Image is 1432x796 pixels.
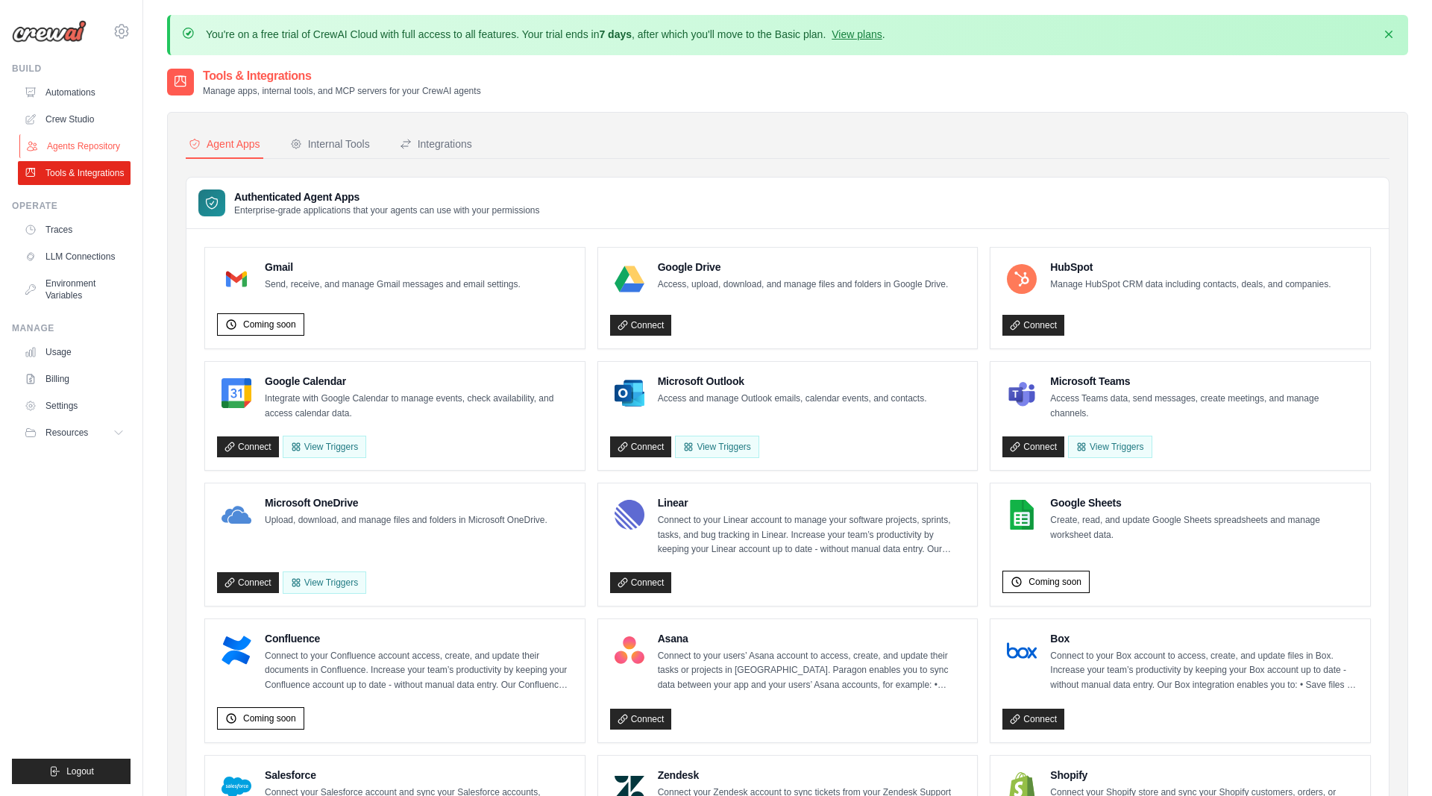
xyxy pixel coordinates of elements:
[1002,315,1064,336] a: Connect
[1050,513,1358,542] p: Create, read, and update Google Sheets spreadsheets and manage worksheet data.
[610,572,672,593] a: Connect
[12,63,131,75] div: Build
[265,768,573,783] h4: Salesforce
[19,134,132,158] a: Agents Repository
[610,315,672,336] a: Connect
[18,394,131,418] a: Settings
[287,131,373,159] button: Internal Tools
[203,67,481,85] h2: Tools & Integrations
[18,245,131,269] a: LLM Connections
[18,272,131,307] a: Environment Variables
[1050,768,1358,783] h4: Shopify
[615,636,644,665] img: Asana Logo
[12,759,131,784] button: Logout
[658,768,966,783] h4: Zendesk
[1050,631,1358,646] h4: Box
[265,374,573,389] h4: Google Calendar
[189,137,260,151] div: Agent Apps
[610,436,672,457] a: Connect
[1007,378,1037,408] img: Microsoft Teams Logo
[400,137,472,151] div: Integrations
[599,28,632,40] strong: 7 days
[1007,264,1037,294] img: HubSpot Logo
[658,278,949,292] p: Access, upload, download, and manage files and folders in Google Drive.
[1050,495,1358,510] h4: Google Sheets
[658,513,966,557] p: Connect to your Linear account to manage your software projects, sprints, tasks, and bug tracking...
[18,81,131,104] a: Automations
[217,436,279,457] a: Connect
[234,189,540,204] h3: Authenticated Agent Apps
[265,631,573,646] h4: Confluence
[1050,260,1331,275] h4: HubSpot
[1050,649,1358,693] p: Connect to your Box account to access, create, and update files in Box. Increase your team’s prod...
[217,572,279,593] a: Connect
[832,28,882,40] a: View plans
[283,571,366,594] : View Triggers
[222,378,251,408] img: Google Calendar Logo
[18,218,131,242] a: Traces
[658,495,966,510] h4: Linear
[222,264,251,294] img: Gmail Logo
[234,204,540,216] p: Enterprise-grade applications that your agents can use with your permissions
[283,436,366,458] button: View Triggers
[658,392,927,407] p: Access and manage Outlook emails, calendar events, and contacts.
[675,436,759,458] : View Triggers
[18,161,131,185] a: Tools & Integrations
[265,278,521,292] p: Send, receive, and manage Gmail messages and email settings.
[610,709,672,730] a: Connect
[12,200,131,212] div: Operate
[18,340,131,364] a: Usage
[18,367,131,391] a: Billing
[265,260,521,275] h4: Gmail
[1002,436,1064,457] a: Connect
[66,765,94,777] span: Logout
[1068,436,1152,458] : View Triggers
[265,513,547,528] p: Upload, download, and manage files and folders in Microsoft OneDrive.
[1029,576,1081,588] span: Coming soon
[397,131,475,159] button: Integrations
[615,378,644,408] img: Microsoft Outlook Logo
[243,712,296,724] span: Coming soon
[18,107,131,131] a: Crew Studio
[658,260,949,275] h4: Google Drive
[658,374,927,389] h4: Microsoft Outlook
[265,495,547,510] h4: Microsoft OneDrive
[615,500,644,530] img: Linear Logo
[1007,500,1037,530] img: Google Sheets Logo
[243,319,296,330] span: Coming soon
[1050,278,1331,292] p: Manage HubSpot CRM data including contacts, deals, and companies.
[12,20,87,43] img: Logo
[290,137,370,151] div: Internal Tools
[615,264,644,294] img: Google Drive Logo
[206,27,885,42] p: You're on a free trial of CrewAI Cloud with full access to all features. Your trial ends in , aft...
[18,421,131,445] button: Resources
[658,649,966,693] p: Connect to your users’ Asana account to access, create, and update their tasks or projects in [GE...
[222,500,251,530] img: Microsoft OneDrive Logo
[1050,374,1358,389] h4: Microsoft Teams
[203,85,481,97] p: Manage apps, internal tools, and MCP servers for your CrewAI agents
[222,636,251,665] img: Confluence Logo
[45,427,88,439] span: Resources
[1002,709,1064,730] a: Connect
[1050,392,1358,421] p: Access Teams data, send messages, create meetings, and manage channels.
[265,649,573,693] p: Connect to your Confluence account access, create, and update their documents in Confluence. Incr...
[1007,636,1037,665] img: Box Logo
[186,131,263,159] button: Agent Apps
[658,631,966,646] h4: Asana
[12,322,131,334] div: Manage
[265,392,573,421] p: Integrate with Google Calendar to manage events, check availability, and access calendar data.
